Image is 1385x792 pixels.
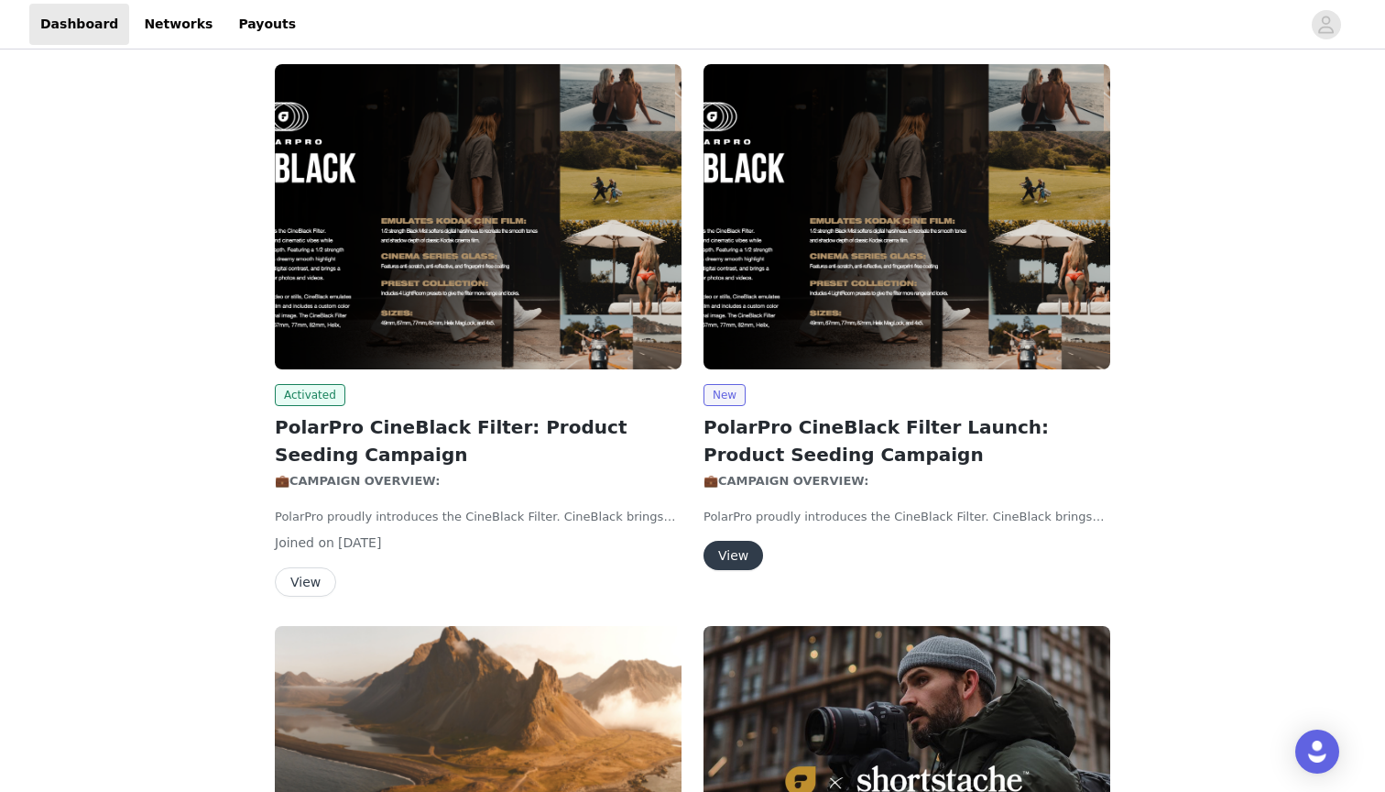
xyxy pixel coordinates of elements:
[289,474,444,488] strong: CAMPAIGN OVERVIEW:
[703,413,1110,468] h2: PolarPro CineBlack Filter Launch: Product Seeding Campaign
[275,413,682,468] h2: PolarPro CineBlack Filter: Product Seeding Campaign
[275,64,682,369] img: PolarPro
[275,576,336,589] a: View
[133,4,224,45] a: Networks
[29,4,129,45] a: Dashboard
[275,535,334,550] span: Joined on
[227,4,307,45] a: Payouts
[718,474,873,488] strong: CAMPAIGN OVERVIEW:
[275,472,682,490] p: 💼
[703,384,746,406] span: New
[275,384,345,406] span: Activated
[703,472,1110,490] p: 💼
[275,508,682,526] p: PolarPro proudly introduces the CineBlack Filter. CineBlack brings smooth and cinematic vibes whi...
[703,541,763,570] button: View
[703,64,1110,369] img: PolarPro
[275,567,336,597] button: View
[338,535,381,550] span: [DATE]
[1295,730,1339,774] div: Open Intercom Messenger
[703,549,763,563] a: View
[1317,10,1335,39] div: avatar
[703,508,1110,526] p: PolarPro proudly introduces the CineBlack Filter. CineBlack brings smooth and cinematic vibes whi...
